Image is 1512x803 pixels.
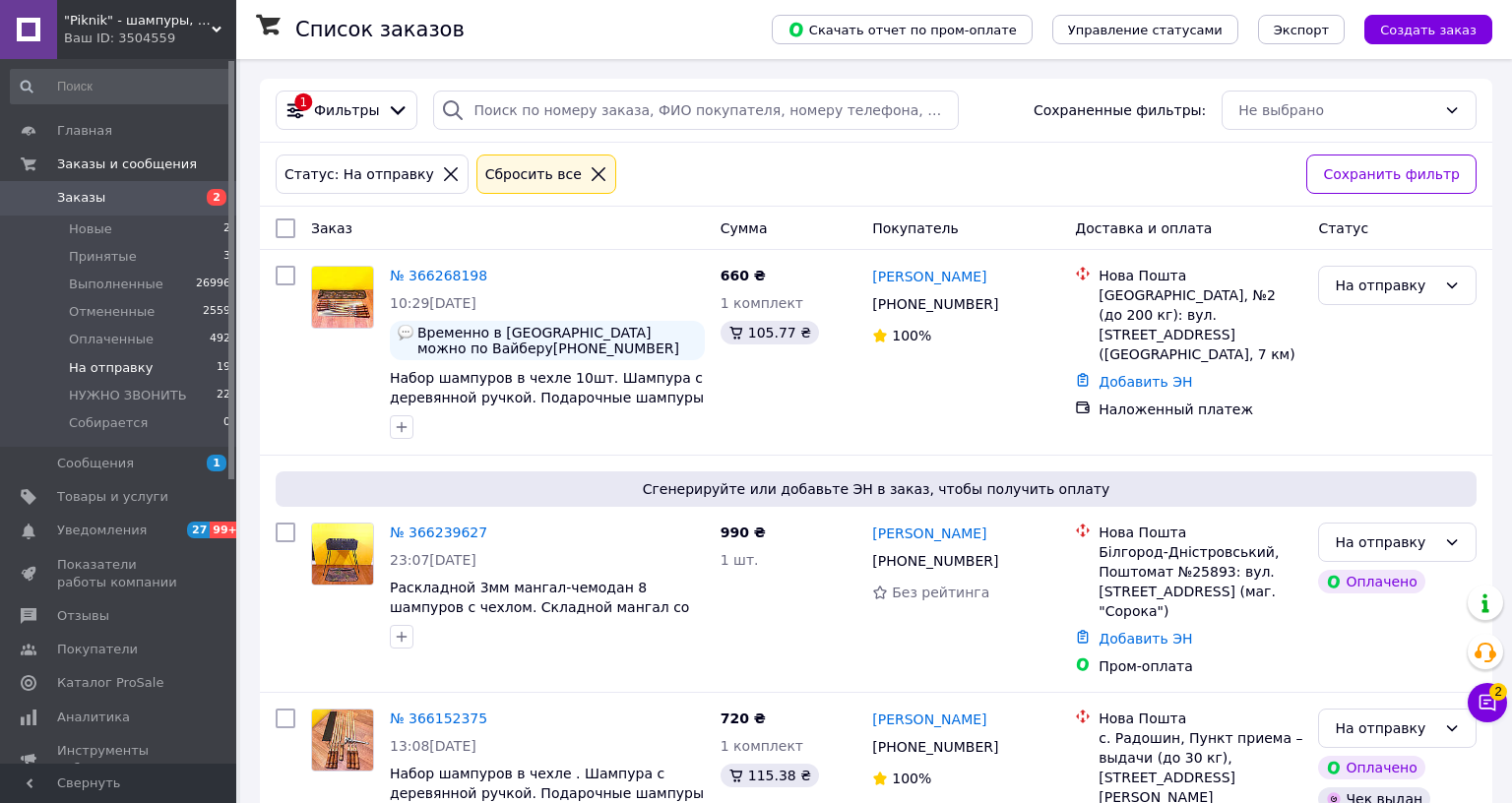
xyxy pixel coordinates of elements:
[217,359,230,377] span: 19
[398,325,413,340] img: :speech_balloon:
[311,266,374,329] a: Фото товару
[1380,23,1477,37] span: Создать заказ
[207,189,226,206] span: 2
[892,585,989,600] span: Без рейтинга
[417,325,697,356] span: Временно в [GEOGRAPHIC_DATA] можно по Вайберу[PHONE_NUMBER]
[481,163,586,185] div: Сбросить все
[390,525,487,540] a: № 366239627
[311,709,374,772] a: Фото товару
[872,710,986,729] a: [PERSON_NAME]
[721,295,803,311] span: 1 комплект
[721,764,819,787] div: 115.38 ₴
[872,220,959,236] span: Покупатель
[1099,709,1302,728] div: Нова Пошта
[57,155,197,173] span: Заказы и сообщения
[390,710,487,726] a: № 366152375
[295,18,465,41] h1: Список заказов
[203,303,230,321] span: 2559
[57,556,182,591] span: Показатели работы компании
[283,479,1469,499] span: Сгенерируйте или добавьте ЭН в заказ, чтобы получить оплату
[390,552,476,568] span: 23:07[DATE]
[390,268,487,283] a: № 366268198
[217,387,230,404] span: 22
[1068,23,1223,37] span: Управление статусами
[69,248,137,266] span: Принятые
[1335,531,1436,553] div: На отправку
[721,321,819,344] div: 105.77 ₴
[1099,656,1302,676] div: Пром-оплата
[210,331,230,348] span: 492
[1318,756,1424,779] div: Оплачено
[1364,15,1492,44] button: Создать заказ
[57,607,109,625] span: Отзывы
[1075,220,1212,236] span: Доставка и оплата
[1323,163,1460,185] span: Сохранить фильтр
[1034,100,1206,120] span: Сохраненные фильтры:
[312,524,373,585] img: Фото товару
[787,21,1017,38] span: Скачать отчет по пром-оплате
[390,738,476,754] span: 13:08[DATE]
[1238,99,1436,121] div: Не выбрано
[64,30,236,47] div: Ваш ID: 3504559
[1099,285,1302,364] div: [GEOGRAPHIC_DATA], №2 (до 200 кг): вул. [STREET_ADDRESS] ([GEOGRAPHIC_DATA], 7 км)
[721,738,803,754] span: 1 комплект
[69,220,112,238] span: Новые
[57,522,147,539] span: Уведомления
[1318,570,1424,593] div: Оплачено
[57,488,168,506] span: Товары и услуги
[311,523,374,586] a: Фото товару
[69,303,155,321] span: Отмененные
[1468,683,1507,722] button: Чат с покупателем2
[872,739,998,755] span: [PHONE_NUMBER]
[223,248,230,266] span: 3
[57,742,182,777] span: Инструменты вебмастера и SEO
[196,276,230,293] span: 26996
[187,522,210,538] span: 27
[223,220,230,238] span: 2
[207,455,226,471] span: 1
[1318,220,1368,236] span: Статус
[390,370,704,425] a: Набор шампуров в чехле 10шт. Шампура с деревянной ручкой. Подарочные шампуры из нержавейки для ша...
[721,268,766,283] span: 660 ₴
[872,524,986,543] a: [PERSON_NAME]
[1306,154,1477,194] button: Сохранить фильтр
[1052,15,1238,44] button: Управление статусами
[64,12,212,30] span: "Piknik" - шампуры, мангалы, коптильни!
[57,455,134,472] span: Сообщения
[1099,400,1302,419] div: Наложенный платеж
[312,710,373,771] img: Фото товару
[872,267,986,286] a: [PERSON_NAME]
[57,641,138,658] span: Покупатели
[1345,21,1492,36] a: Создать заказ
[721,220,768,236] span: Сумма
[721,552,759,568] span: 1 шт.
[312,267,373,328] img: Фото товару
[69,276,163,293] span: Выполненные
[57,122,112,140] span: Главная
[69,414,148,432] span: Собирается
[772,15,1033,44] button: Скачать отчет по пром-оплате
[69,359,153,377] span: На отправку
[57,674,163,692] span: Каталог ProSale
[69,331,154,348] span: Оплаченные
[69,387,187,404] span: НУЖНО ЗВОНИТЬ
[1099,631,1192,647] a: Добавить ЭН
[1335,717,1436,739] div: На отправку
[721,710,766,726] span: 720 ₴
[1258,15,1345,44] button: Экспорт
[1335,275,1436,296] div: На отправку
[1099,374,1192,390] a: Добавить ЭН
[314,100,379,120] span: Фильтры
[892,328,931,343] span: 100%
[57,709,130,726] span: Аналитика
[892,771,931,786] span: 100%
[390,295,476,311] span: 10:29[DATE]
[10,69,232,104] input: Поиск
[433,91,958,130] input: Поиск по номеру заказа, ФИО покупателя, номеру телефона, Email, номеру накладной
[1099,266,1302,285] div: Нова Пошта
[1099,523,1302,542] div: Нова Пошта
[390,580,689,635] a: Раскладной 3мм мангал-чемодан 8 шампуров с чехлом. Складной мангал со съёмными ножками от произво...
[872,553,998,569] span: [PHONE_NUMBER]
[57,189,105,207] span: Заказы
